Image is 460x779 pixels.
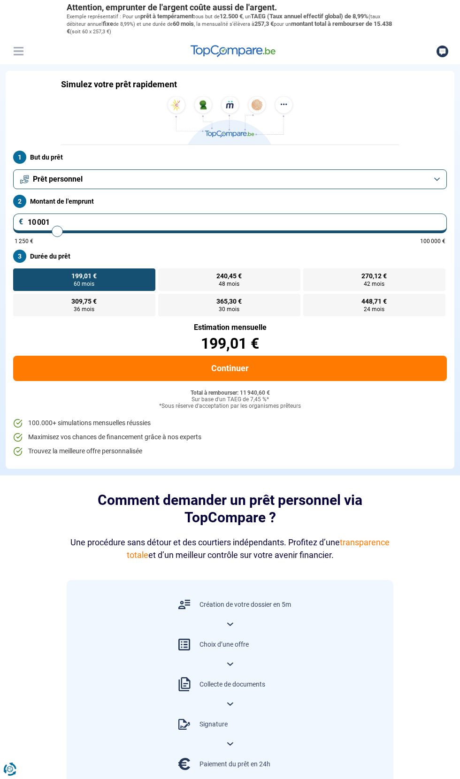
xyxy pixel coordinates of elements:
span: 36 mois [74,306,94,312]
div: Une procédure sans détour et des courtiers indépendants. Profitez d’une et d’un meilleur contrôle... [67,536,393,561]
div: 199,01 € [13,336,447,351]
span: 199,01 € [71,273,97,279]
span: 60 mois [74,281,94,287]
span: 12.500 € [220,13,243,20]
span: 100 000 € [420,238,445,244]
button: Continuer [13,356,447,381]
span: 270,12 € [361,273,387,279]
li: Maximisez vos chances de financement grâce à nos experts [13,433,447,442]
img: TopCompare [191,45,276,57]
span: 48 mois [219,281,239,287]
label: Montant de l'emprunt [13,195,447,208]
span: fixe [103,20,113,27]
div: Collecte de documents [199,680,265,689]
div: Création de votre dossier en 5m [199,600,291,610]
span: Prêt personnel [33,174,83,184]
span: prêt à tempérament [140,13,193,20]
h2: Comment demander un prêt personnel via TopCompare ? [67,491,393,527]
span: 309,75 € [71,298,97,305]
span: 60 mois [173,20,194,27]
span: 257,3 € [254,20,274,27]
label: Durée du prêt [13,250,447,263]
li: 100.000+ simulations mensuelles réussies [13,419,447,428]
div: Choix d’une offre [199,640,249,649]
span: 240,45 € [216,273,242,279]
span: TAEG (Taux annuel effectif global) de 8,99% [251,13,368,20]
span: 24 mois [364,306,384,312]
p: Attention, emprunter de l'argent coûte aussi de l'argent. [67,2,393,13]
div: Sur base d'un TAEG de 7,45 %* [13,397,447,403]
span: 448,71 € [361,298,387,305]
img: TopCompare.be [164,96,296,145]
span: 42 mois [364,281,384,287]
button: Menu [11,44,25,58]
li: Trouvez la meilleure offre personnalisée [13,447,447,456]
button: Prêt personnel [13,169,447,189]
div: *Sous réserve d'acceptation par les organismes prêteurs [13,403,447,410]
h1: Simulez votre prêt rapidement [61,79,177,90]
div: Signature [199,720,228,729]
p: Exemple représentatif : Pour un tous but de , un (taux débiteur annuel de 8,99%) et une durée de ... [67,13,393,36]
span: transparence totale [127,537,390,560]
div: Estimation mensuelle [13,324,447,331]
span: 1 250 € [15,238,33,244]
span: montant total à rembourser de 15.438 € [67,20,392,35]
span: 365,30 € [216,298,242,305]
span: € [19,218,23,226]
div: Paiement du prêt en 24h [199,760,270,769]
label: But du prêt [13,151,447,164]
span: 30 mois [219,306,239,312]
div: Total à rembourser: 11 940,60 € [13,390,447,397]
